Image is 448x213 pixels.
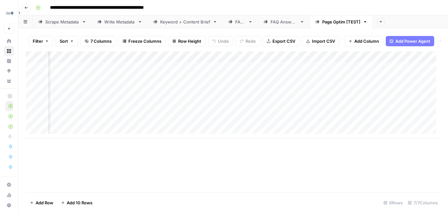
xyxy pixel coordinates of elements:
div: Scrape Metadata [45,19,79,25]
button: Redo [236,36,260,46]
span: Filter [33,38,43,44]
button: Undo [208,36,233,46]
a: Insights [4,56,14,66]
span: Add 10 Rows [67,200,92,206]
a: Settings [4,180,14,190]
a: Keyword > Content Brief [148,15,223,28]
button: Add 10 Rows [57,198,96,208]
a: Usage [4,190,14,200]
a: Page Optim [TEST] [310,15,373,28]
span: Sort [60,38,68,44]
span: Undo [218,38,229,44]
div: FAQ Answers [271,19,297,25]
span: Add Column [354,38,379,44]
div: 7/7 Columns [405,198,440,208]
span: Freeze Columns [128,38,161,44]
span: Add Power Agent [395,38,430,44]
button: Freeze Columns [118,36,166,46]
button: Add Row [26,198,57,208]
div: Write Metadata [104,19,135,25]
a: FAQs [223,15,258,28]
button: Filter [29,36,53,46]
a: Home [4,36,14,46]
a: FAQ Answers [258,15,310,28]
div: Keyword > Content Brief [160,19,210,25]
button: Workspace: Compound Growth [4,5,14,21]
button: Import CSV [302,36,339,46]
a: Your Data [4,76,14,86]
span: Redo [246,38,256,44]
a: Scrape Metadata [33,15,92,28]
button: Help + Support [4,200,14,210]
span: Add Row [36,200,53,206]
span: Export CSV [272,38,295,44]
span: Import CSV [312,38,335,44]
button: Export CSV [263,36,299,46]
button: Row Height [168,36,205,46]
div: 6 Rows [381,198,405,208]
button: Add Column [344,36,383,46]
button: Sort [56,36,78,46]
a: Browse [4,46,14,56]
div: Page Optim [TEST] [322,19,360,25]
a: Write Metadata [92,15,148,28]
button: 7 Columns [81,36,116,46]
img: Compound Growth Logo [4,7,15,19]
a: Opportunities [4,66,14,76]
span: 7 Columns [90,38,112,44]
button: Add Power Agent [386,36,434,46]
span: Row Height [178,38,201,44]
div: FAQs [235,19,246,25]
